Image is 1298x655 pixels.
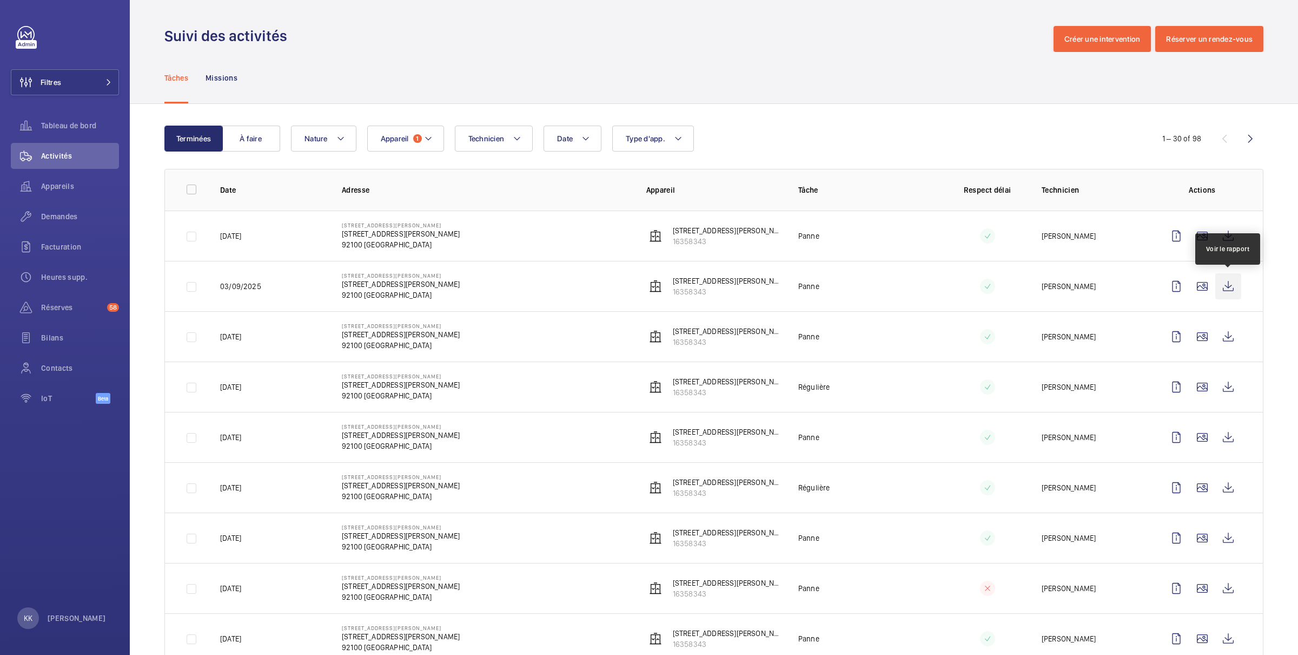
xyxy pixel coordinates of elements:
[342,379,460,390] p: [STREET_ADDRESS][PERSON_NAME]
[41,181,119,192] span: Appareils
[798,533,819,543] p: Panne
[673,376,781,387] p: [STREET_ADDRESS][PERSON_NAME] (ascenseur Cour salle d
[673,276,781,286] p: [STREET_ADDRESS][PERSON_NAME] (ascenseur Cour salle d
[342,340,460,351] p: 92100 [GEOGRAPHIC_DATA]
[1042,432,1096,443] p: [PERSON_NAME]
[798,185,933,195] p: Tâche
[798,482,830,493] p: Régulière
[413,134,422,143] span: 1
[41,393,96,404] span: IoT
[164,73,188,83] p: Tâches
[673,387,781,398] p: 16358343
[649,582,662,595] img: elevator.svg
[220,185,325,195] p: Date
[1042,633,1096,644] p: [PERSON_NAME]
[1042,281,1096,292] p: [PERSON_NAME]
[1042,331,1096,342] p: [PERSON_NAME]
[342,290,460,300] p: 92100 [GEOGRAPHIC_DATA]
[220,382,241,392] p: [DATE]
[342,185,629,195] p: Adresse
[1042,231,1096,241] p: [PERSON_NAME]
[342,541,460,552] p: 92100 [GEOGRAPHIC_DATA]
[1042,583,1096,594] p: [PERSON_NAME]
[41,77,61,88] span: Filtres
[798,331,819,342] p: Panne
[342,441,460,451] p: 92100 [GEOGRAPHIC_DATA]
[798,583,819,594] p: Panne
[220,432,241,443] p: [DATE]
[544,126,601,152] button: Date
[557,134,573,143] span: Date
[798,281,819,292] p: Panne
[342,480,460,491] p: [STREET_ADDRESS][PERSON_NAME]
[950,185,1024,195] p: Respect délai
[673,628,781,639] p: [STREET_ADDRESS][PERSON_NAME] (ascenseur Cour salle d
[673,427,781,437] p: [STREET_ADDRESS][PERSON_NAME] (ascenseur Cour salle d
[673,639,781,650] p: 16358343
[220,331,241,342] p: [DATE]
[41,363,119,374] span: Contacts
[342,373,460,379] p: [STREET_ADDRESS][PERSON_NAME]
[649,230,662,243] img: elevator.svg
[342,239,460,250] p: 92100 [GEOGRAPHIC_DATA]
[164,26,294,46] h1: Suivi des activités
[304,134,328,143] span: Nature
[649,532,662,545] img: elevator.svg
[798,382,830,392] p: Régulière
[206,73,237,83] p: Missions
[673,477,781,488] p: [STREET_ADDRESS][PERSON_NAME] (ascenseur Cour salle d
[798,633,819,644] p: Panne
[367,126,444,152] button: Appareil1
[612,126,694,152] button: Type d'app.
[342,524,460,530] p: [STREET_ADDRESS][PERSON_NAME]
[41,302,103,313] span: Réserves
[1042,185,1146,195] p: Technicien
[342,272,460,279] p: [STREET_ADDRESS][PERSON_NAME]
[1042,533,1096,543] p: [PERSON_NAME]
[673,578,781,588] p: [STREET_ADDRESS][PERSON_NAME] (ascenseur Cour salle d
[1042,482,1096,493] p: [PERSON_NAME]
[342,530,460,541] p: [STREET_ADDRESS][PERSON_NAME]
[342,592,460,602] p: 92100 [GEOGRAPHIC_DATA]
[673,437,781,448] p: 16358343
[220,281,261,292] p: 03/09/2025
[342,423,460,430] p: [STREET_ADDRESS][PERSON_NAME]
[342,390,460,401] p: 92100 [GEOGRAPHIC_DATA]
[342,474,460,480] p: [STREET_ADDRESS][PERSON_NAME]
[1206,244,1250,254] div: Voir le rapport
[342,581,460,592] p: [STREET_ADDRESS][PERSON_NAME]
[220,482,241,493] p: [DATE]
[11,69,119,95] button: Filtres
[342,323,460,329] p: [STREET_ADDRESS][PERSON_NAME]
[673,538,781,549] p: 16358343
[455,126,533,152] button: Technicien
[342,222,460,228] p: [STREET_ADDRESS][PERSON_NAME]
[381,134,409,143] span: Appareil
[48,613,106,624] p: [PERSON_NAME]
[342,574,460,581] p: [STREET_ADDRESS][PERSON_NAME]
[220,633,241,644] p: [DATE]
[41,211,119,222] span: Demandes
[107,303,119,312] span: 58
[164,126,223,152] button: Terminées
[342,228,460,239] p: [STREET_ADDRESS][PERSON_NAME]
[1054,26,1151,52] button: Créer une intervention
[342,279,460,290] p: [STREET_ADDRESS][PERSON_NAME]
[468,134,505,143] span: Technicien
[626,134,665,143] span: Type d'app.
[649,431,662,444] img: elevator.svg
[96,393,110,404] span: Beta
[673,337,781,348] p: 16358343
[342,329,460,340] p: [STREET_ADDRESS][PERSON_NAME]
[649,280,662,293] img: elevator.svg
[1162,133,1201,144] div: 1 – 30 of 98
[41,150,119,161] span: Activités
[41,272,119,283] span: Heures supp.
[649,381,662,394] img: elevator.svg
[220,533,241,543] p: [DATE]
[673,326,781,337] p: [STREET_ADDRESS][PERSON_NAME] (ascenseur Cour salle d
[342,631,460,642] p: [STREET_ADDRESS][PERSON_NAME]
[673,488,781,499] p: 16358343
[220,583,241,594] p: [DATE]
[673,236,781,247] p: 16358343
